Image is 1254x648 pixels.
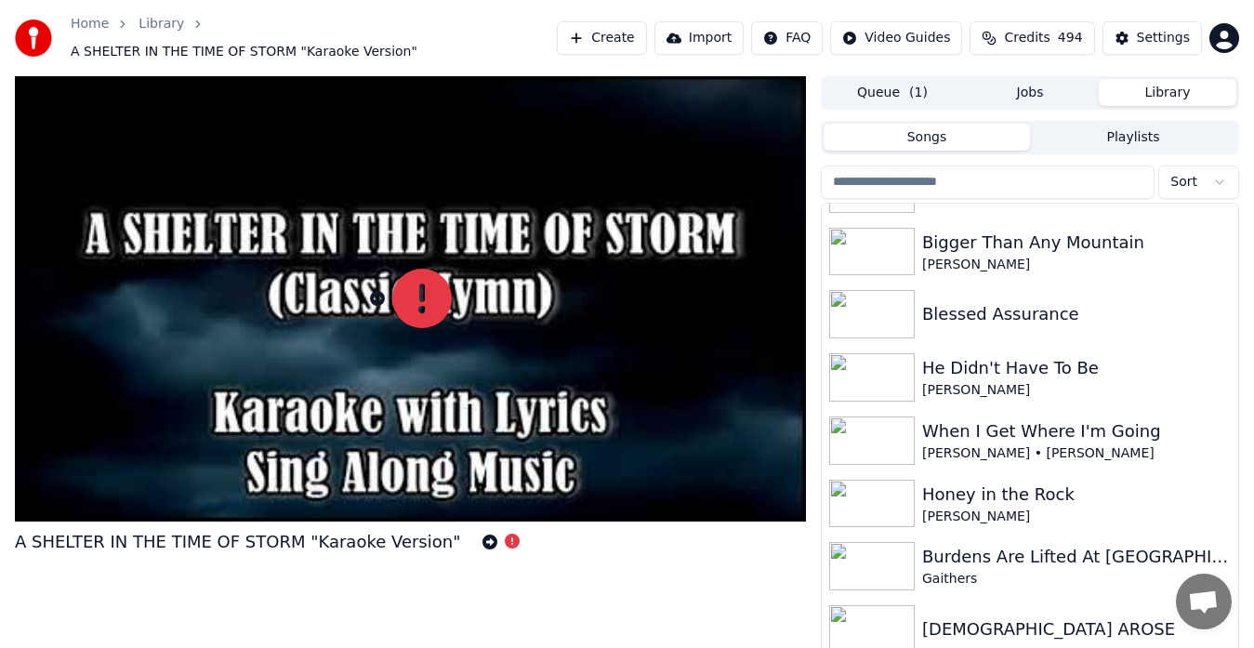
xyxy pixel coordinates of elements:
div: When I Get Where I'm Going [922,418,1231,444]
button: Video Guides [830,21,962,55]
div: He Didn't Have To Be [922,355,1231,381]
div: A SHELTER IN THE TIME OF STORM "Karaoke Version" [15,529,460,555]
div: Settings [1137,29,1190,47]
button: Queue [824,79,961,106]
button: Create [557,21,647,55]
button: Songs [824,124,1030,151]
span: 494 [1058,29,1083,47]
div: [PERSON_NAME] • [PERSON_NAME] [922,444,1231,463]
span: Credits [1004,29,1049,47]
span: A SHELTER IN THE TIME OF STORM "Karaoke Version" [71,43,417,61]
button: FAQ [751,21,823,55]
button: Playlists [1030,124,1236,151]
a: Home [71,15,109,33]
div: Bigger Than Any Mountain [922,230,1231,256]
a: Library [139,15,184,33]
div: [DEMOGRAPHIC_DATA] AROSE [922,616,1231,642]
div: Blessed Assurance [922,301,1231,327]
div: [PERSON_NAME] [922,508,1231,526]
div: Honey in the Rock [922,482,1231,508]
div: Burdens Are Lifted At [GEOGRAPHIC_DATA] [922,544,1231,570]
div: [PERSON_NAME] [922,256,1231,274]
button: Jobs [961,79,1099,106]
button: Library [1099,79,1236,106]
nav: breadcrumb [71,15,557,61]
span: Sort [1170,173,1197,192]
a: Open chat [1176,574,1232,629]
div: Gaithers [922,570,1231,588]
button: Settings [1102,21,1202,55]
div: [PERSON_NAME] [922,381,1231,400]
span: ( 1 ) [909,84,928,102]
button: Import [654,21,744,55]
button: Credits494 [970,21,1094,55]
img: youka [15,20,52,57]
